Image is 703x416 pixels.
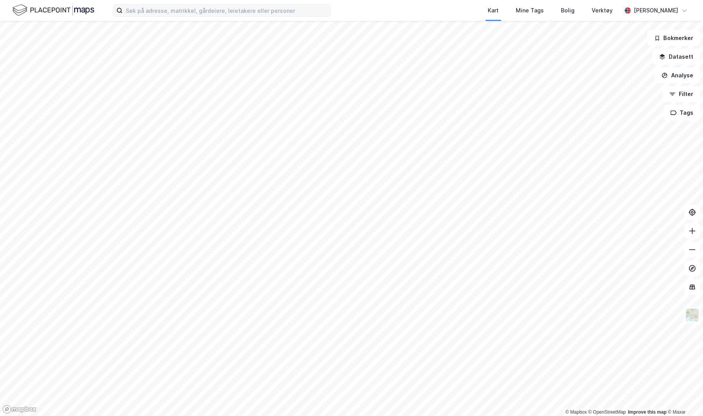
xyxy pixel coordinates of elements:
img: Z [685,308,699,322]
a: Mapbox [565,409,587,415]
a: Mapbox homepage [2,405,37,414]
iframe: Chat Widget [664,379,703,416]
div: Bolig [561,6,575,15]
button: Tags [664,105,700,121]
div: Kart [488,6,499,15]
a: OpenStreetMap [588,409,626,415]
button: Datasett [652,49,700,65]
div: Verktøy [592,6,613,15]
div: Mine Tags [516,6,544,15]
button: Filter [663,86,700,102]
input: Søk på adresse, matrikkel, gårdeiere, leietakere eller personer [123,5,330,16]
button: Analyse [655,68,700,83]
button: Bokmerker [647,30,700,46]
a: Improve this map [628,409,666,415]
img: logo.f888ab2527a4732fd821a326f86c7f29.svg [12,3,94,17]
div: [PERSON_NAME] [634,6,678,15]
